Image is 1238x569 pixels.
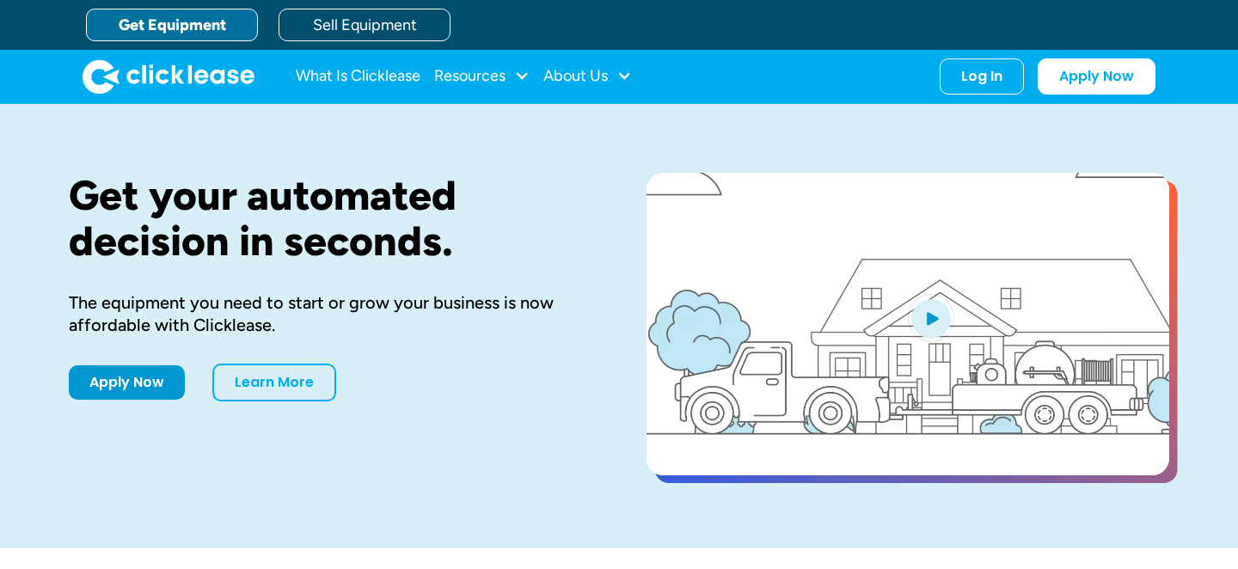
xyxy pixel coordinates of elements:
[279,9,450,41] a: Sell Equipment
[296,59,420,94] a: What Is Clicklease
[212,364,336,401] a: Learn More
[86,9,258,41] a: Get Equipment
[543,59,632,94] div: About Us
[434,59,530,94] div: Resources
[69,291,591,336] div: The equipment you need to start or grow your business is now affordable with Clicklease.
[961,68,1002,85] div: Log In
[647,173,1169,475] a: open lightbox
[1038,58,1155,95] a: Apply Now
[83,59,254,94] img: Clicklease logo
[69,173,591,264] h1: Get your automated decision in seconds.
[69,365,185,400] a: Apply Now
[83,59,254,94] a: home
[908,294,954,342] img: Blue play button logo on a light blue circular background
